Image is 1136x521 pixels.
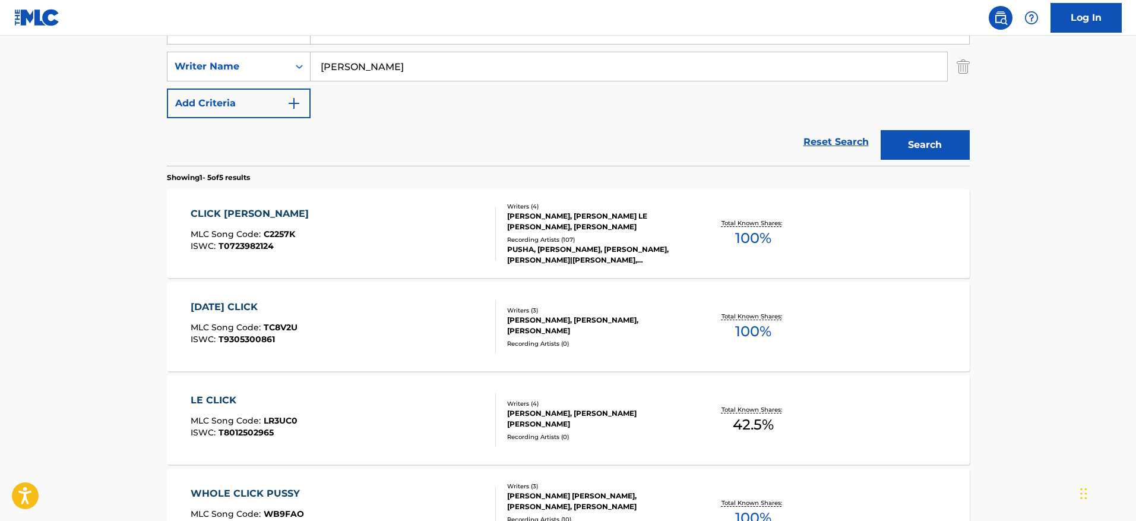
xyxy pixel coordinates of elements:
span: T8012502965 [219,427,274,438]
span: C2257K [264,229,295,239]
span: ISWC : [191,334,219,345]
div: WHOLE CLICK PUSSY [191,487,306,501]
a: Public Search [989,6,1012,30]
p: Showing 1 - 5 of 5 results [167,172,250,183]
p: Total Known Shares: [722,312,785,321]
span: 42.5 % [733,414,774,435]
a: CLICK [PERSON_NAME]MLC Song Code:C2257KISWC:T0723982124Writers (4)[PERSON_NAME], [PERSON_NAME] LE... [167,189,970,278]
div: [DATE] CLICK [191,300,298,314]
span: ISWC : [191,241,219,251]
p: Total Known Shares: [722,219,785,228]
div: CLICK [PERSON_NAME] [191,207,315,221]
span: 100 % [735,228,771,249]
button: Add Criteria [167,89,311,118]
img: help [1024,11,1039,25]
div: LE CLICK [191,393,298,408]
div: Writers ( 3 ) [507,306,686,315]
span: MLC Song Code : [191,509,264,519]
div: [PERSON_NAME], [PERSON_NAME] [PERSON_NAME] [507,408,686,430]
div: Recording Artists ( 0 ) [507,432,686,441]
span: WB9FAO [264,509,304,519]
img: search [993,11,1008,25]
a: LE CLICKMLC Song Code:LR3UC0ISWC:T8012502965Writers (4)[PERSON_NAME], [PERSON_NAME] [PERSON_NAME]... [167,375,970,465]
div: Writers ( 4 ) [507,399,686,408]
a: Reset Search [798,129,875,155]
span: TC8V2U [264,322,298,333]
div: [PERSON_NAME] [PERSON_NAME], [PERSON_NAME], [PERSON_NAME] [507,491,686,512]
div: [PERSON_NAME], [PERSON_NAME], [PERSON_NAME] [507,315,686,336]
img: 9d2ae6d4665cec9f34b9.svg [287,96,301,110]
a: Log In [1050,3,1122,33]
div: Help [1020,6,1043,30]
img: Delete Criterion [957,52,970,81]
button: Search [881,130,970,160]
div: Writers ( 4 ) [507,202,686,211]
div: [PERSON_NAME], [PERSON_NAME] LE [PERSON_NAME], [PERSON_NAME] [507,211,686,232]
div: PUSHA, [PERSON_NAME], [PERSON_NAME], [PERSON_NAME]|[PERSON_NAME], [PERSON_NAME]|[PERSON_NAME], [P... [507,244,686,266]
p: Total Known Shares: [722,405,785,414]
span: ISWC : [191,427,219,438]
span: MLC Song Code : [191,322,264,333]
img: MLC Logo [14,9,60,26]
div: Recording Artists ( 107 ) [507,235,686,244]
span: 100 % [735,321,771,342]
a: [DATE] CLICKMLC Song Code:TC8V2UISWC:T9305300861Writers (3)[PERSON_NAME], [PERSON_NAME], [PERSON_... [167,282,970,371]
form: Search Form [167,15,970,166]
span: T0723982124 [219,241,274,251]
div: Drag [1080,476,1087,511]
span: T9305300861 [219,334,275,345]
div: Writers ( 3 ) [507,482,686,491]
span: LR3UC0 [264,415,298,426]
div: Writer Name [175,59,281,74]
div: Recording Artists ( 0 ) [507,339,686,348]
span: MLC Song Code : [191,415,264,426]
span: MLC Song Code : [191,229,264,239]
p: Total Known Shares: [722,498,785,507]
iframe: Chat Widget [1077,464,1136,521]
